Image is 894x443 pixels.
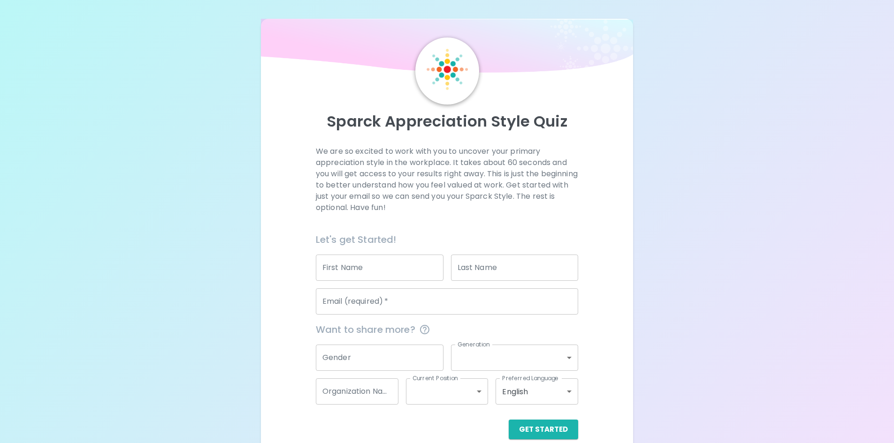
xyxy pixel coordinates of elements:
[502,374,558,382] label: Preferred Language
[458,340,490,348] label: Generation
[413,374,458,382] label: Current Position
[316,232,578,247] h6: Let's get Started!
[427,49,468,90] img: Sparck Logo
[272,112,622,131] p: Sparck Appreciation Style Quiz
[261,19,634,77] img: wave
[509,420,578,439] button: Get Started
[419,324,430,335] svg: This information is completely confidential and only used for aggregated appreciation studies at ...
[316,146,578,213] p: We are so excited to work with you to uncover your primary appreciation style in the workplace. I...
[496,378,578,405] div: English
[316,322,578,337] span: Want to share more?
